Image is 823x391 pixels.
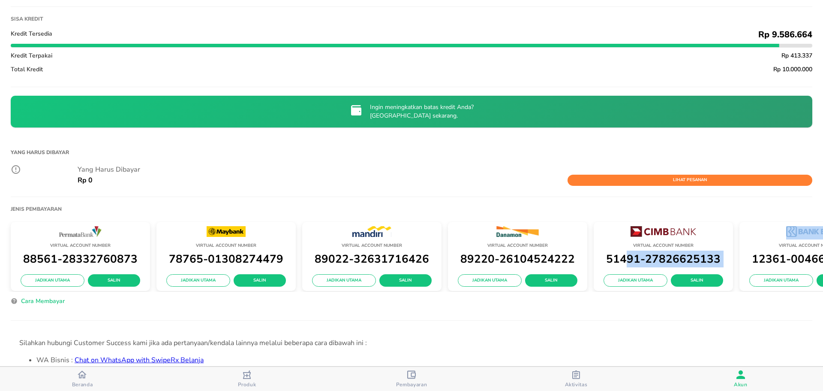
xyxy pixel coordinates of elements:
[312,274,376,287] button: Jadikan Utama
[36,365,804,376] li: Phone : [PHONE_NUMBER]
[756,277,806,285] span: Jadikan Utama
[78,164,812,175] p: Yang Harus Dibayar
[758,29,812,40] span: Rp 9.586.664
[678,277,716,285] span: Salin
[161,250,291,268] p: 78765-01308274479
[734,381,748,388] span: Akun
[598,242,729,250] p: Virtual Account Number
[568,175,812,186] button: Lihat Pesanan
[631,226,697,237] img: CIMB
[386,277,425,285] span: Salin
[88,274,140,287] button: Salin
[165,367,329,391] button: Produk
[19,338,804,348] div: Silahkan hubungi Customer Success kami jika ada pertanyaan/kendala lainnya melalui beberapa cara ...
[173,277,223,285] span: Jadikan Utama
[11,30,52,38] span: Kredit Tersedia
[494,367,658,391] button: Aktivitas
[11,65,43,73] span: Total Kredit
[319,277,369,285] span: Jadikan Utama
[161,242,291,250] p: Virtual Account Number
[379,274,432,287] button: Salin
[452,242,583,250] p: Virtual Account Number
[349,103,363,117] img: credit-limit-upgrade-request-icon
[458,274,522,287] button: Jadikan Utama
[21,296,65,307] span: Cara Membayar
[18,296,68,309] button: Cara Membayar
[207,226,246,237] img: MAYBANK
[749,274,813,287] button: Jadikan Utama
[604,274,667,287] button: Jadikan Utama
[166,274,230,287] button: Jadikan Utama
[671,274,723,287] button: Salin
[496,226,540,237] img: DANAMON
[532,277,571,285] span: Salin
[11,145,812,160] h1: Yang Harus Dibayar
[59,226,102,237] img: PERMATA
[306,242,437,250] p: Virtual Account Number
[329,367,494,391] button: Pembayaran
[11,206,62,212] h1: Jenis Pembayaran
[15,242,146,250] p: Virtual Account Number
[658,367,823,391] button: Akun
[781,52,812,60] span: Rp 413.337
[352,226,391,237] img: MANDIRI
[72,381,93,388] span: Beranda
[75,355,204,365] a: Chat on WhatsApp with SwipeRx Belanja
[572,176,808,184] span: Lihat Pesanan
[396,381,427,388] span: Pembayaran
[11,15,812,22] h1: Sisa kredit
[565,381,588,388] span: Aktivitas
[36,355,804,365] li: WA Bisnis :
[240,277,279,285] span: Salin
[465,277,515,285] span: Jadikan Utama
[11,52,52,60] span: Kredit Terpakai
[306,250,437,268] p: 89022-32631716426
[773,65,812,73] span: Rp 10.000.000
[15,250,146,268] p: 88561-28332760873
[370,103,474,120] p: Ingin meningkatkan batas kredit Anda? [GEOGRAPHIC_DATA] sekarang.
[95,277,133,285] span: Salin
[234,274,286,287] button: Salin
[452,250,583,268] p: 89220-26104524222
[238,381,256,388] span: Produk
[525,274,577,287] button: Salin
[21,274,84,287] button: Jadikan Utama
[27,277,78,285] span: Jadikan Utama
[610,277,661,285] span: Jadikan Utama
[78,175,93,185] p: Rp 0
[598,250,729,268] p: 51491-27826625133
